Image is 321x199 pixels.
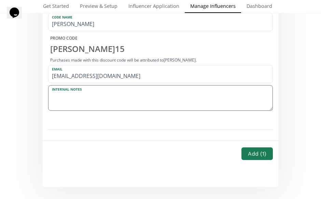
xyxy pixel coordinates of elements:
[48,57,273,63] div: Purchases made with this discount code will be attributed to [PERSON_NAME] .
[48,35,273,41] div: PROMO CODE
[241,147,273,160] button: Add (1)
[48,13,266,19] label: Code Name
[48,43,273,55] div: [PERSON_NAME] 15
[7,7,29,27] iframe: chat widget
[48,85,266,92] label: Internal Notes
[48,65,266,71] label: Email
